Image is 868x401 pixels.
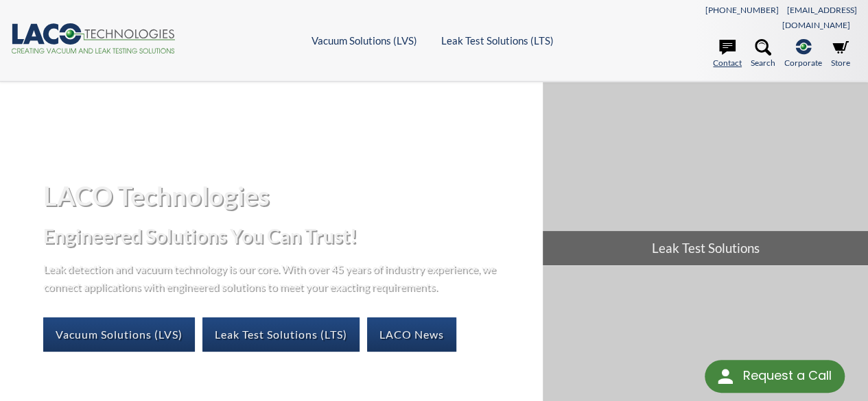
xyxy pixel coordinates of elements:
[705,5,779,15] a: [PHONE_NUMBER]
[43,223,531,249] h2: Engineered Solutions You Can Trust!
[543,231,868,265] span: Leak Test Solutions
[751,39,775,69] a: Search
[742,360,831,391] div: Request a Call
[43,260,503,295] p: Leak detection and vacuum technology is our core. With over 45 years of industry experience, we c...
[831,39,850,69] a: Store
[441,34,554,47] a: Leak Test Solutions (LTS)
[312,34,417,47] a: Vacuum Solutions (LVS)
[543,82,868,265] a: Leak Test Solutions
[714,365,736,387] img: round button
[782,5,857,30] a: [EMAIL_ADDRESS][DOMAIN_NAME]
[713,39,742,69] a: Contact
[705,360,845,393] div: Request a Call
[784,56,822,69] span: Corporate
[43,179,531,212] h1: LACO Technologies
[202,317,360,352] a: Leak Test Solutions (LTS)
[367,317,456,352] a: LACO News
[43,317,195,352] a: Vacuum Solutions (LVS)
